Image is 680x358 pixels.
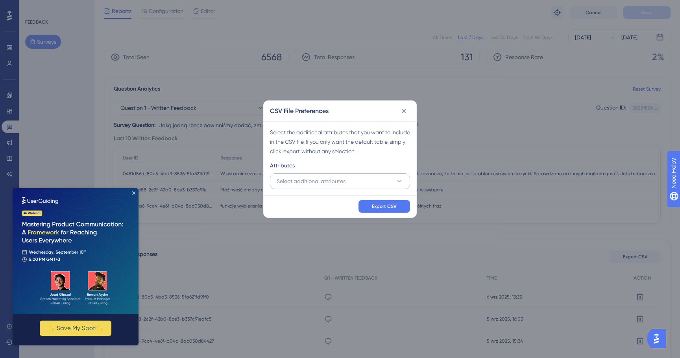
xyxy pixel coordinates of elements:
button: ✨ Save My Spot!✨ [27,132,99,148]
iframe: UserGuiding AI Assistant Launcher [647,327,671,351]
span: Export CSV [372,203,397,210]
h2: CSV File Preferences [270,106,329,116]
span: Attributes [270,161,295,170]
div: Close Preview [120,3,123,6]
span: Need Help? [18,2,49,11]
div: Select the additional attributes that you want to include in the CSV file. If you only want the d... [270,128,410,156]
span: Select additional attributes [277,176,346,186]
